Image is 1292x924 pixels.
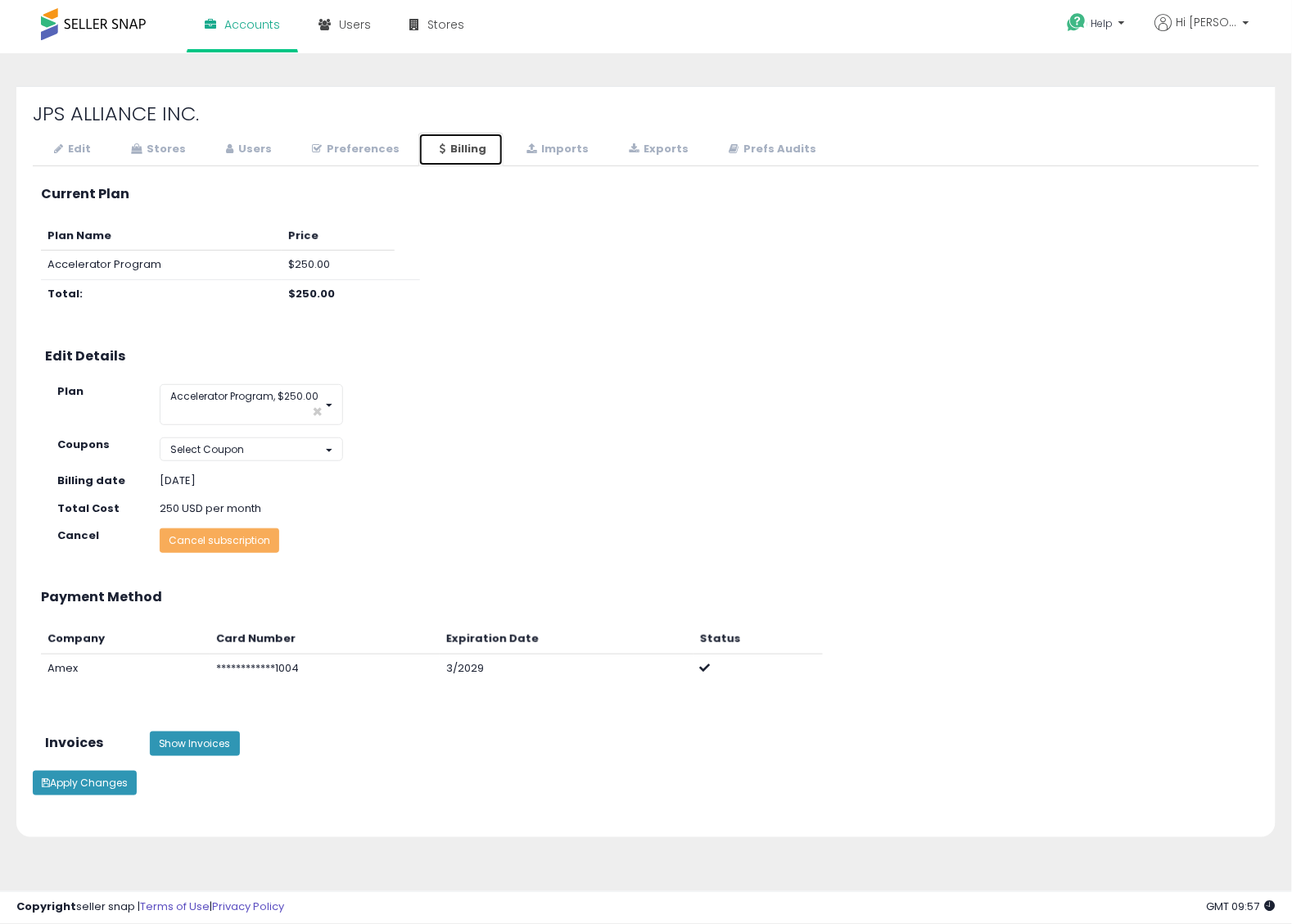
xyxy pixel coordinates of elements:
strong: Coupons [57,437,110,452]
span: Accelerator Program, $250.00 [170,389,318,403]
span: Select Coupon [170,442,244,456]
a: Billing [418,133,504,166]
div: 250 USD per month [147,501,454,517]
h3: Payment Method [41,590,1251,605]
span: Stores [427,16,464,33]
h2: JPS ALLIANCE INC. [33,103,1259,125]
td: Amex [41,654,210,682]
th: Expiration Date [440,625,693,654]
h3: Edit Details [45,349,1247,364]
td: $250.00 [282,251,395,280]
span: × [312,403,323,420]
th: Price [282,222,395,251]
h3: Invoices [45,736,124,750]
b: $250.00 [288,286,335,301]
strong: Billing date [57,473,125,488]
td: 3/2029 [440,654,693,682]
span: Accounts [224,16,280,33]
a: Stores [110,133,203,166]
a: Edit [33,133,108,166]
div: [DATE] [160,473,442,489]
span: Help [1091,16,1114,30]
th: Plan Name [41,222,282,251]
a: Exports [608,133,706,166]
span: Hi [PERSON_NAME] [1177,14,1238,30]
th: Status [693,625,823,654]
a: Preferences [291,133,417,166]
strong: Plan [57,383,84,399]
button: Apply Changes [33,771,137,795]
a: Imports [505,133,606,166]
button: Select Coupon [160,437,343,461]
span: Users [339,16,371,33]
a: Terms of Use [140,899,210,915]
a: Users [205,133,289,166]
span: 2025-10-15 09:57 GMT [1207,899,1276,915]
button: Show Invoices [150,731,240,756]
td: Accelerator Program [41,251,282,280]
strong: Copyright [16,899,76,915]
button: Accelerator Program, $250.00 × [160,384,343,425]
i: Get Help [1067,12,1087,33]
button: Cancel subscription [160,528,279,553]
th: Card Number [210,625,440,654]
a: Hi [PERSON_NAME] [1155,14,1249,51]
strong: Total Cost [57,500,120,516]
a: Prefs Audits [707,133,833,166]
strong: Cancel [57,528,99,543]
h3: Current Plan [41,187,1251,202]
div: seller snap | | [16,900,284,916]
a: Privacy Policy [212,899,284,915]
b: Total: [47,286,83,301]
th: Company [41,625,210,654]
